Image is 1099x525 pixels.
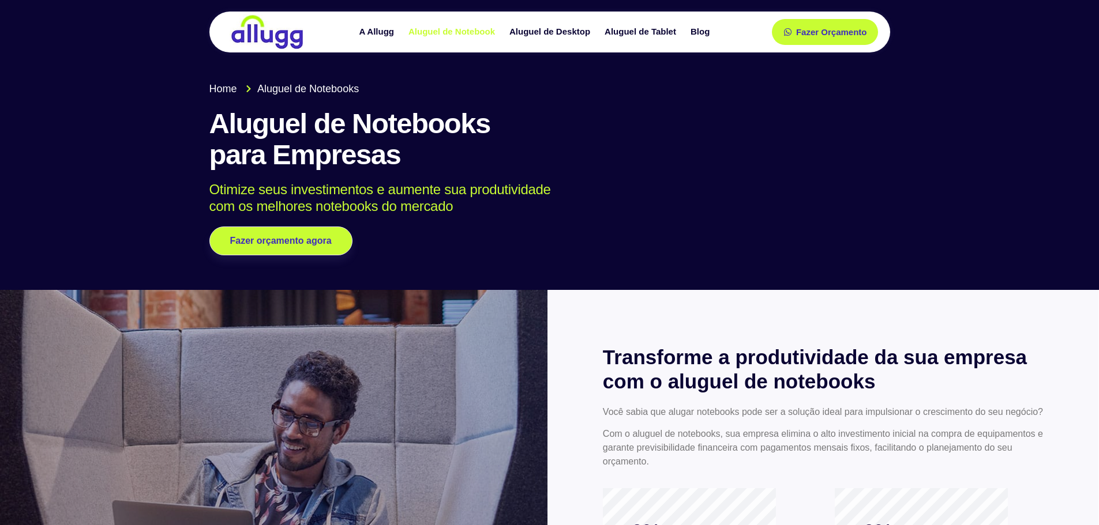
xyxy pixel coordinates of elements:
[209,108,890,171] h1: Aluguel de Notebooks para Empresas
[209,81,237,97] span: Home
[685,22,718,42] a: Blog
[353,22,403,42] a: A Allugg
[504,22,599,42] a: Aluguel de Desktop
[209,182,873,215] p: Otimize seus investimentos e aumente sua produtividade com os melhores notebooks do mercado
[230,14,305,50] img: locação de TI é Allugg
[209,226,352,255] a: Fazer orçamento agora
[230,236,332,245] span: Fazer orçamento agora
[603,427,1044,469] p: Com o aluguel de notebooks, sua empresa elimina o alto investimento inicial na compra de equipame...
[603,405,1044,419] p: Você sabia que alugar notebooks pode ser a solução ideal para impulsionar o crescimento do seu ne...
[403,22,504,42] a: Aluguel de Notebook
[254,81,359,97] span: Aluguel de Notebooks
[603,345,1044,394] h2: Transforme a produtividade da sua empresa com o aluguel de notebooks
[599,22,685,42] a: Aluguel de Tablet
[772,19,879,45] a: Fazer Orçamento
[796,28,867,36] span: Fazer Orçamento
